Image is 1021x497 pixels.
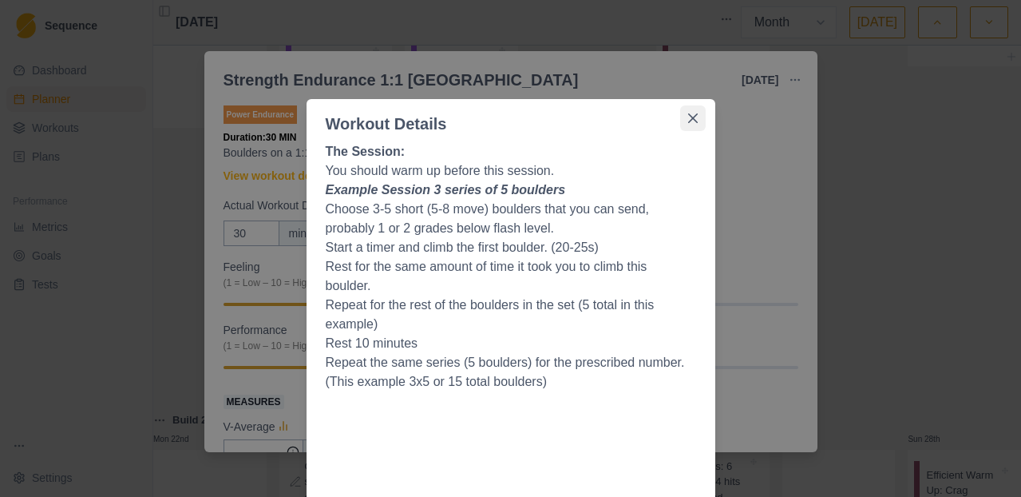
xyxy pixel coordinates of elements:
[326,200,696,238] li: Choose 3-5 short (5-8 move) boulders that you can send, probably 1 or 2 grades below flash level.
[326,238,696,257] li: Start a timer and climb the first boulder. (20-25s)
[326,257,696,296] li: Rest for the same amount of time it took you to climb this boulder.
[326,183,566,197] em: Example Session 3 series of 5 boulders
[326,161,696,181] li: You should warm up before this session.
[326,296,696,334] li: Repeat for the rest of the boulders in the set (5 total in this example)
[326,145,406,158] strong: The Session:
[680,105,706,131] button: Close
[326,353,696,392] li: Repeat the same series (5 boulders) for the prescribed number. (This example 3x5 or 15 total boul...
[307,99,715,136] header: Workout Details
[326,334,696,353] li: Rest 10 minutes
